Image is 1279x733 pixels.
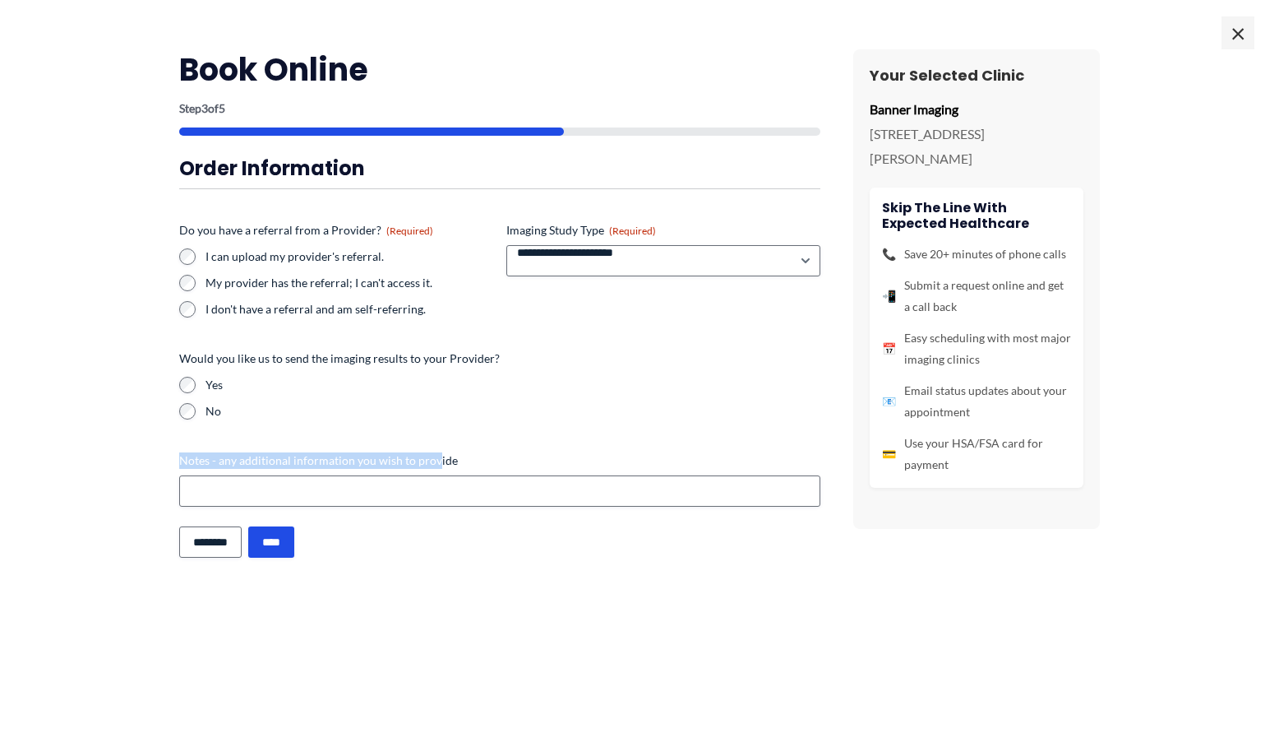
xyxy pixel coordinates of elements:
[882,443,896,465] span: 💳
[205,275,493,291] label: My provider has the referral; I can't access it.
[179,452,820,469] label: Notes - any additional information you wish to provide
[882,391,896,412] span: 📧
[219,101,225,115] span: 5
[179,222,433,239] legend: Do you have a referral from a Provider?
[882,433,1071,476] li: Use your HSA/FSA card for payment
[179,49,820,90] h2: Book Online
[882,244,1071,265] li: Save 20+ minutes of phone calls
[1221,16,1254,49] span: ×
[882,327,1071,370] li: Easy scheduling with most major imaging clinics
[205,377,820,393] label: Yes
[205,301,493,318] label: I don't have a referral and am self-referring.
[882,275,1071,318] li: Submit a request online and get a call back
[882,338,896,360] span: 📅
[882,380,1071,423] li: Email status updates about your appointment
[205,248,493,265] label: I can upload my provider's referral.
[179,155,820,181] h3: Order Information
[205,403,820,420] label: No
[179,350,500,367] legend: Would you like us to send the imaging results to your Provider?
[870,122,1083,170] p: [STREET_ADDRESS][PERSON_NAME]
[179,103,820,114] p: Step of
[506,222,820,239] label: Imaging Study Type
[609,225,656,237] span: (Required)
[870,97,1083,122] p: Banner Imaging
[386,225,433,237] span: (Required)
[201,101,208,115] span: 3
[882,244,896,265] span: 📞
[882,285,896,307] span: 📲
[882,200,1071,231] h4: Skip the line with Expected Healthcare
[870,66,1083,85] h3: Your Selected Clinic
